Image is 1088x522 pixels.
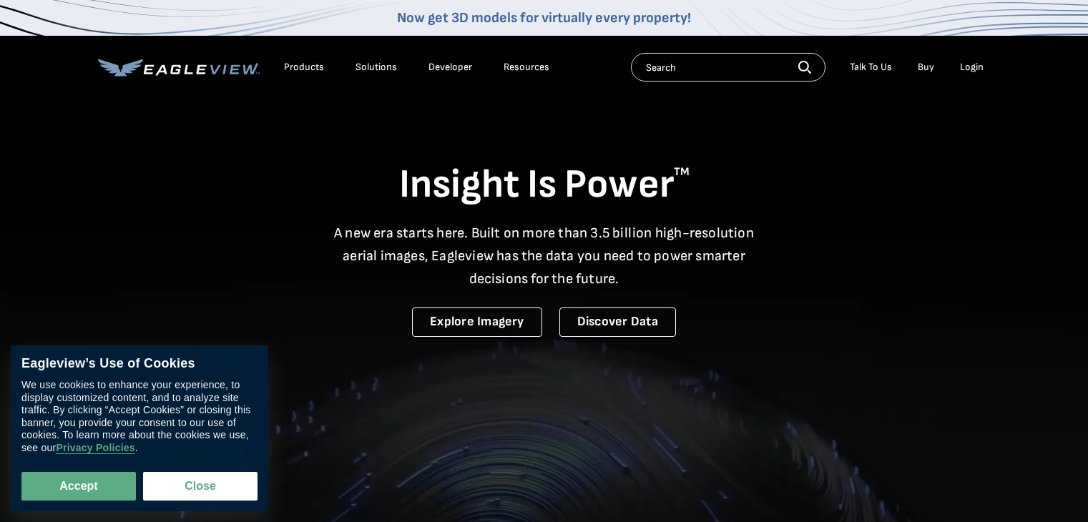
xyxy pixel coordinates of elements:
[56,442,134,454] a: Privacy Policies
[21,379,258,454] div: We use cookies to enhance your experience, to display customized content, and to analyze site tra...
[325,222,763,290] p: A new era starts here. Built on more than 3.5 billion high-resolution aerial images, Eagleview ha...
[356,61,397,74] div: Solutions
[284,61,324,74] div: Products
[428,61,472,74] a: Developer
[631,53,825,82] input: Search
[412,307,542,337] a: Explore Imagery
[960,61,984,74] div: Login
[674,165,690,179] sup: TM
[850,61,892,74] div: Talk To Us
[559,307,676,337] a: Discover Data
[143,472,258,501] button: Close
[21,472,136,501] button: Accept
[397,9,691,26] a: Now get 3D models for virtually every property!
[21,356,258,372] div: Eagleview’s Use of Cookies
[98,160,991,210] h1: Insight Is Power
[918,61,934,74] a: Buy
[504,61,549,74] div: Resources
